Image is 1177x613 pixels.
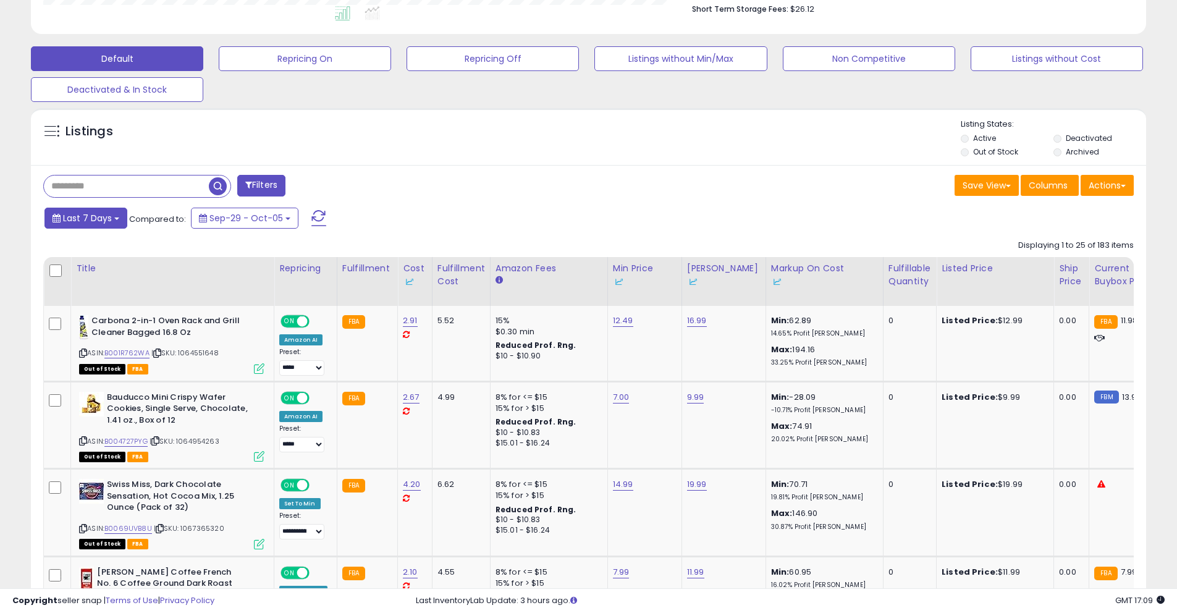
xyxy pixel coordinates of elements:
div: $10 - $10.83 [496,428,598,438]
small: FBM [1094,391,1118,404]
a: 2.91 [403,315,418,327]
button: Non Competitive [783,46,955,71]
b: Min: [771,566,790,578]
span: 11.98 [1121,315,1138,326]
span: Sep-29 - Oct-05 [209,212,283,224]
b: Bauducco Mini Crispy Wafer Cookies, Single Serve, Chocolate, 1.41 oz., Box of 12 [107,392,257,429]
th: The percentage added to the cost of goods (COGS) that forms the calculator for Min & Max prices. [766,257,883,306]
div: [PERSON_NAME] [687,262,761,288]
button: Columns [1021,175,1079,196]
span: Columns [1029,179,1068,192]
a: Terms of Use [106,594,158,606]
b: Max: [771,420,793,432]
div: 8% for <= $15 [496,392,598,403]
div: 8% for <= $15 [496,479,598,490]
img: 51GBsfE32cL._SL40_.jpg [79,479,104,504]
strong: Copyright [12,594,57,606]
button: Repricing Off [407,46,579,71]
div: Displaying 1 to 25 of 183 items [1018,240,1134,252]
span: $26.12 [790,3,814,15]
span: ON [282,480,297,491]
div: Preset: [279,425,327,452]
b: Min: [771,315,790,326]
img: 51KQI52yReL._SL40_.jpg [79,392,104,416]
div: 62.89 [771,315,874,338]
div: Min Price [613,262,677,288]
p: 33.25% Profit [PERSON_NAME] [771,358,874,367]
div: Preset: [279,348,327,376]
span: Last 7 Days [63,212,112,224]
div: $11.99 [942,567,1044,578]
a: 7.99 [613,566,630,578]
div: 5.52 [437,315,481,326]
div: $9.99 [942,392,1044,403]
b: Reduced Prof. Rng. [496,416,576,427]
div: ASIN: [79,392,264,460]
span: 2025-10-13 17:09 GMT [1115,594,1165,606]
div: 194.16 [771,344,874,367]
div: 0 [888,392,927,403]
a: Privacy Policy [160,594,214,606]
div: Fulfillment Cost [437,262,485,288]
b: Listed Price: [942,478,998,490]
img: InventoryLab Logo [403,276,415,288]
b: Short Term Storage Fees: [692,4,788,14]
div: Some or all of the values in this column are provided from Inventory Lab. [403,275,427,288]
button: Save View [955,175,1019,196]
span: ON [282,567,297,578]
div: Last InventoryLab Update: 3 hours ago. [416,595,1165,607]
b: Max: [771,344,793,355]
span: FBA [127,539,148,549]
a: 16.99 [687,315,707,327]
span: ON [282,392,297,403]
b: Swiss Miss, Dark Chocolate Sensation, Hot Cocoa Mix, 1.25 Ounce (Pack of 32) [107,479,257,517]
button: Last 7 Days [44,208,127,229]
b: Listed Price: [942,315,998,326]
div: seller snap | | [12,595,214,607]
span: All listings that are currently out of stock and unavailable for purchase on Amazon [79,452,125,462]
b: Listed Price: [942,391,998,403]
label: Deactivated [1066,133,1112,143]
span: | SKU: 1064954263 [150,436,219,446]
button: Listings without Min/Max [594,46,767,71]
button: Deactivated & In Stock [31,77,203,102]
div: $10 - $10.90 [496,351,598,361]
div: Fulfillable Quantity [888,262,931,288]
div: Fulfillment [342,262,392,275]
div: Set To Min [279,498,321,509]
div: $15.01 - $16.24 [496,525,598,536]
button: Default [31,46,203,71]
button: Actions [1081,175,1134,196]
a: 12.49 [613,315,633,327]
div: 15% for > $15 [496,403,598,414]
p: 30.87% Profit [PERSON_NAME] [771,523,874,531]
div: 4.55 [437,567,481,578]
div: Listed Price [942,262,1048,275]
div: Amazon AI [279,334,323,345]
img: 41xmnmkcMkL._SL40_.jpg [79,567,94,591]
b: Carbona 2-in-1 Oven Rack and Grill Cleaner Bagged 16.8 Oz [91,315,242,341]
a: 9.99 [687,391,704,404]
span: Compared to: [129,213,186,225]
button: Repricing On [219,46,391,71]
span: | SKU: 1067365320 [154,523,224,533]
b: Listed Price: [942,566,998,578]
div: 4.99 [437,392,481,403]
label: Active [973,133,996,143]
button: Sep-29 - Oct-05 [191,208,298,229]
span: OFF [308,316,327,327]
div: Amazon Fees [496,262,602,275]
button: Filters [237,175,285,197]
div: 0.00 [1059,315,1079,326]
a: 19.99 [687,478,707,491]
div: Some or all of the values in this column are provided from Inventory Lab. [771,275,878,288]
img: InventoryLab Logo [687,276,699,288]
p: 20.02% Profit [PERSON_NAME] [771,435,874,444]
span: OFF [308,480,327,491]
div: 0.00 [1059,392,1079,403]
div: 0 [888,479,927,490]
div: 70.71 [771,479,874,502]
img: InventoryLab Logo [613,276,625,288]
span: ON [282,316,297,327]
div: Amazon AI [279,411,323,422]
